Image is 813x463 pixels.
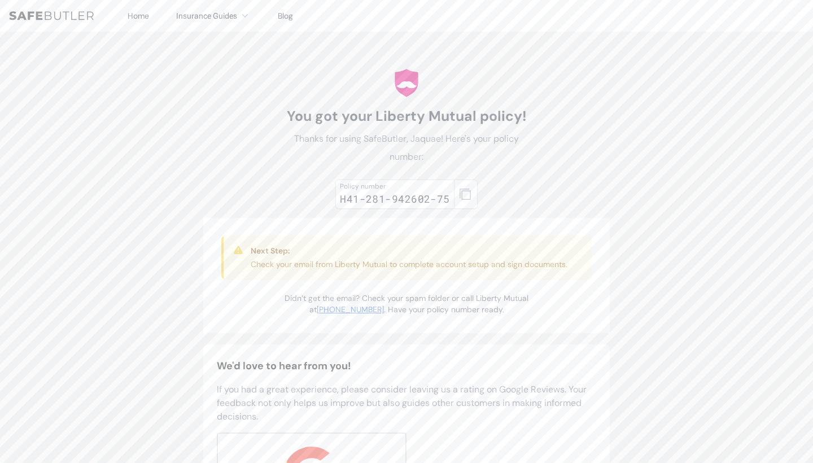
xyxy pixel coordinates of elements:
[9,11,94,20] img: SafeButler Text Logo
[251,245,567,256] h3: Next Step:
[340,191,450,207] div: H41-281-942602-75
[217,358,596,374] h2: We'd love to hear from you!
[280,292,533,315] p: Didn’t get the email? Check your spam folder or call Liberty Mutual at . Have your policy number ...
[317,304,384,315] a: [PHONE_NUMBER]
[128,11,149,21] a: Home
[176,9,251,23] button: Insurance Guides
[217,383,596,423] p: If you had a great experience, please consider leaving us a rating on Google Reviews. Your feedba...
[251,259,567,270] p: Check your email from Liberty Mutual to complete account setup and sign documents.
[280,130,533,166] p: Thanks for using SafeButler, Jaquae! Here's your policy number:
[278,11,293,21] a: Blog
[280,107,533,125] h1: You got your Liberty Mutual policy!
[340,182,450,191] div: Policy number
